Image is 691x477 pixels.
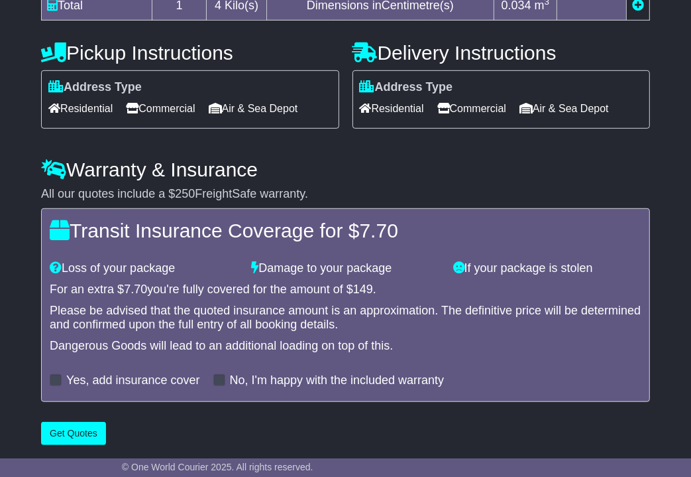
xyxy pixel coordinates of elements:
span: 250 [175,187,195,200]
div: If your package is stolen [447,261,648,276]
span: Commercial [126,98,195,119]
span: 149 [353,283,373,296]
div: Please be advised that the quoted insurance amount is an approximation. The definitive price will... [50,304,641,332]
div: Damage to your package [244,261,446,276]
span: 7.70 [124,283,147,296]
label: Address Type [48,80,142,95]
div: Loss of your package [43,261,244,276]
div: Dangerous Goods will lead to an additional loading on top of this. [50,339,641,354]
h4: Pickup Instructions [41,42,339,64]
span: Commercial [437,98,506,119]
label: Yes, add insurance cover [66,374,199,388]
h4: Warranty & Insurance [41,159,650,180]
span: © One World Courier 2025. All rights reserved. [122,462,313,472]
span: Residential [48,98,113,119]
h4: Transit Insurance Coverage for $ [50,220,641,241]
label: Address Type [360,80,453,95]
span: Air & Sea Depot [209,98,298,119]
div: All our quotes include a $ FreightSafe warranty. [41,187,650,202]
span: 7.70 [360,220,398,241]
h4: Delivery Instructions [352,42,650,64]
button: Get Quotes [41,422,106,445]
label: No, I'm happy with the included warranty [230,374,445,388]
span: Residential [360,98,424,119]
div: For an extra $ you're fully covered for the amount of $ . [50,283,641,297]
span: Air & Sea Depot [519,98,609,119]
